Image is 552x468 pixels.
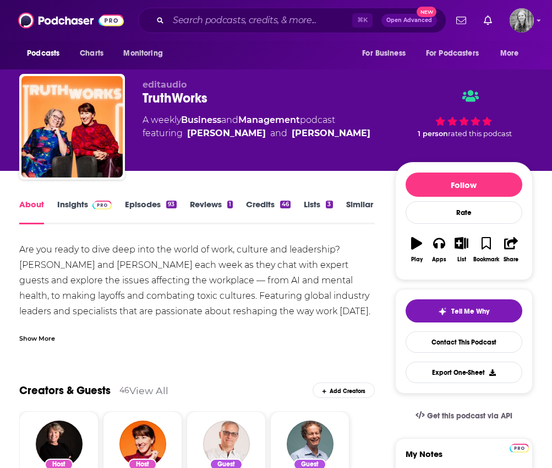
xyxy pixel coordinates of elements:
[362,46,406,61] span: For Business
[427,411,512,421] span: Get this podcast via API
[500,230,522,270] button: Share
[119,421,166,467] img: Jessica Neal
[346,199,373,224] a: Similar
[504,256,518,263] div: Share
[419,43,495,64] button: open menu
[406,173,522,197] button: Follow
[92,201,112,209] img: Podchaser Pro
[432,256,446,263] div: Apps
[406,230,428,270] button: Play
[203,421,250,467] img: Jerry Colonna
[138,8,446,33] div: Search podcasts, credits, & more...
[36,421,83,467] img: Patty McCord
[166,201,176,208] div: 93
[381,14,437,27] button: Open AdvancedNew
[418,130,448,138] span: 1 person
[354,43,419,64] button: open menu
[238,115,300,125] a: Management
[187,127,266,140] a: Jessica Neal
[287,421,334,467] img: John Mackey
[411,256,423,263] div: Play
[313,383,374,398] div: Add Creators
[417,7,436,17] span: New
[19,199,44,224] a: About
[227,201,233,208] div: 1
[19,384,111,397] a: Creators & Guests
[473,256,499,263] div: Bookmark
[510,8,534,33] button: Show profile menu
[406,362,522,383] button: Export One-Sheet
[116,43,177,64] button: open menu
[510,8,534,33] span: Logged in as KatMcMahon
[406,331,522,353] a: Contact This Podcast
[493,43,533,64] button: open menu
[510,444,529,453] img: Podchaser Pro
[143,79,187,90] span: editaudio
[352,13,373,28] span: ⌘ K
[407,402,521,429] a: Get this podcast via API
[27,46,59,61] span: Podcasts
[143,114,370,140] div: A weekly podcast
[510,442,529,453] a: Pro website
[450,230,473,270] button: List
[500,46,519,61] span: More
[438,307,447,316] img: tell me why sparkle
[246,199,291,224] a: Credits46
[510,8,534,33] img: User Profile
[125,199,176,224] a: Episodes93
[129,385,168,396] a: View All
[386,18,432,23] span: Open Advanced
[73,43,110,64] a: Charts
[168,12,352,29] input: Search podcasts, credits, & more...
[448,130,512,138] span: rated this podcast
[221,115,238,125] span: and
[451,307,489,316] span: Tell Me Why
[19,242,374,350] div: Are you ready to dive deep into the world of work, culture and leadership? [PERSON_NAME] and [PER...
[19,43,74,64] button: open menu
[426,46,479,61] span: For Podcasters
[143,127,370,140] span: featuring
[304,199,332,224] a: Lists3
[479,11,496,30] a: Show notifications dropdown
[452,11,471,30] a: Show notifications dropdown
[18,10,124,31] img: Podchaser - Follow, Share and Rate Podcasts
[473,230,500,270] button: Bookmark
[406,299,522,322] button: tell me why sparkleTell Me Why
[21,76,123,177] img: TruthWorks
[406,201,522,224] div: Rate
[292,127,370,140] a: Patty McCord
[123,46,162,61] span: Monitoring
[395,79,533,148] div: 1 personrated this podcast
[326,201,332,208] div: 3
[119,385,129,395] div: 46
[190,199,233,224] a: Reviews1
[406,449,522,468] label: My Notes
[181,115,221,125] a: Business
[80,46,103,61] span: Charts
[457,256,466,263] div: List
[280,201,291,208] div: 46
[428,230,451,270] button: Apps
[57,199,112,224] a: InsightsPodchaser Pro
[270,127,287,140] span: and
